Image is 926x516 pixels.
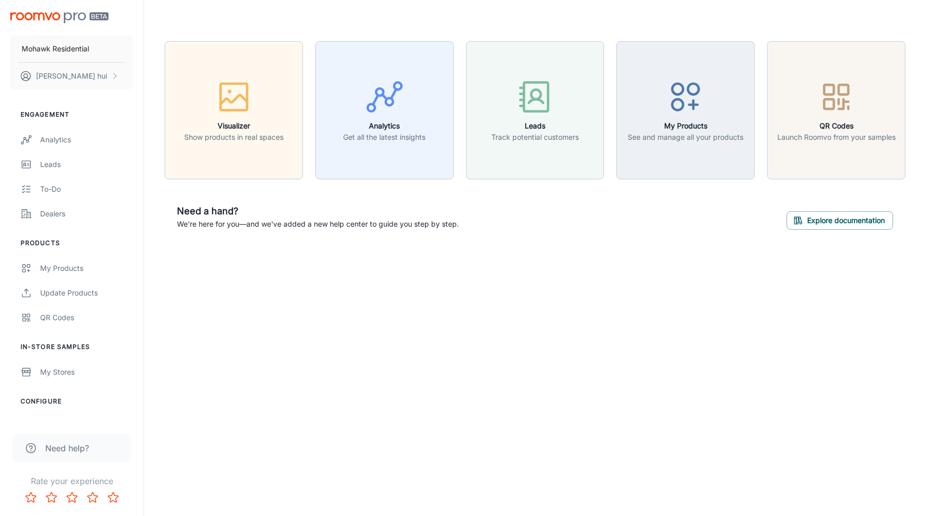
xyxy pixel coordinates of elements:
button: Explore documentation [787,211,893,230]
button: Mohawk Residential [10,35,133,62]
p: Mohawk Residential [22,43,89,54]
h6: QR Codes [777,120,896,132]
p: Show products in real spaces [184,132,283,143]
button: AnalyticsGet all the latest insights [315,41,454,179]
button: LeadsTrack potential customers [466,41,604,179]
p: [PERSON_NAME] hui [36,70,107,82]
div: To-do [40,183,133,195]
button: VisualizerShow products in real spaces [165,41,303,179]
p: Track potential customers [491,132,579,143]
h6: Visualizer [184,120,283,132]
div: Analytics [40,134,133,145]
button: My ProductsSee and manage all your products [616,41,755,179]
h6: Need a hand? [177,204,459,218]
a: My ProductsSee and manage all your products [616,104,755,115]
p: We're here for you—and we've added a new help center to guide you step by step. [177,218,459,230]
div: Dealers [40,208,133,219]
h6: Analytics [343,120,425,132]
button: [PERSON_NAME] hui [10,63,133,89]
p: Get all the latest insights [343,132,425,143]
a: LeadsTrack potential customers [466,104,604,115]
div: My Products [40,263,133,274]
a: QR CodesLaunch Roomvo from your samples [767,104,905,115]
a: AnalyticsGet all the latest insights [315,104,454,115]
p: See and manage all your products [628,132,743,143]
p: Launch Roomvo from your samples [777,132,896,143]
a: Explore documentation [787,214,893,225]
button: QR CodesLaunch Roomvo from your samples [767,41,905,179]
h6: Leads [491,120,579,132]
div: Leads [40,159,133,170]
h6: My Products [628,120,743,132]
img: Roomvo PRO Beta [10,12,109,23]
